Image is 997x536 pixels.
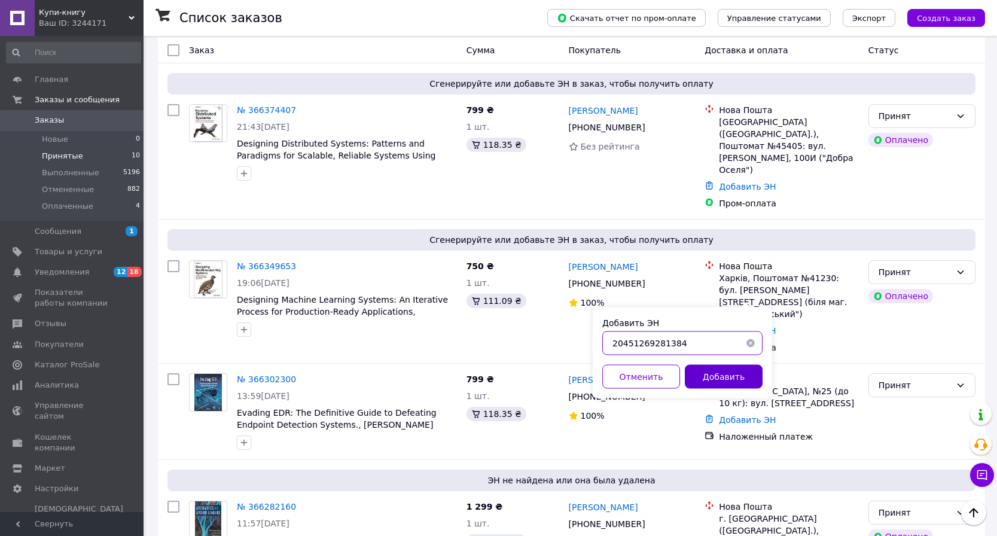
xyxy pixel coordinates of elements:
a: Фото товару [189,260,227,299]
div: [GEOGRAPHIC_DATA] ([GEOGRAPHIC_DATA].), Поштомат №45405: вул. [PERSON_NAME], 100И ("Добра Оселя") [719,116,858,176]
div: 118.35 ₴ [467,138,526,152]
span: Заказы [35,115,64,126]
div: [GEOGRAPHIC_DATA], №25 (до 10 кг): вул. [STREET_ADDRESS] [719,385,858,409]
div: [PHONE_NUMBER] [566,119,648,136]
div: Наложенный платеж [719,431,858,443]
span: Показатели работы компании [35,287,111,309]
span: 10 [132,151,140,162]
span: 21:43[DATE] [237,122,289,132]
button: Добавить [685,365,763,389]
a: [PERSON_NAME] [569,374,638,386]
span: 799 ₴ [467,105,494,115]
img: Фото товару [194,374,222,411]
button: Управление статусами [718,9,831,27]
div: Принят [879,109,951,123]
span: 0 [136,134,140,145]
a: Evading EDR: The Definitive Guide to Defeating Endpoint Detection Systems., [PERSON_NAME] [237,408,437,430]
a: [PERSON_NAME] [569,261,638,273]
span: Заказ [189,45,214,55]
span: Отмененные [42,184,94,195]
h1: Список заказов [179,11,282,25]
span: 4 [136,201,140,212]
img: Фото товару [194,261,222,298]
button: Очистить [739,331,763,355]
a: № 366374407 [237,105,296,115]
span: 1 шт. [467,391,490,401]
div: [PHONE_NUMBER] [566,516,648,532]
span: Сгенерируйте или добавьте ЭН в заказ, чтобы получить оплату [172,78,971,90]
span: Скачать отчет по пром-оплате [557,13,696,23]
div: Ваш ID: 3244171 [39,18,144,29]
span: 100% [581,298,605,307]
span: Заказы и сообщения [35,95,120,105]
span: Статус [868,45,899,55]
span: 1 шт. [467,278,490,288]
div: Пром-оплата [719,197,858,209]
span: Без рейтинга [581,142,640,151]
span: Сгенерируйте или добавьте ЭН в заказ, чтобы получить оплату [172,234,971,246]
span: 5196 [123,167,140,178]
button: Наверх [961,500,986,525]
div: Принят [879,379,951,392]
span: Каталог ProSale [35,360,99,370]
div: Нова Пошта [719,373,858,385]
span: Сообщения [35,226,81,237]
div: 111.09 ₴ [467,294,526,308]
span: Доставка и оплата [705,45,788,55]
button: Отменить [602,365,680,389]
span: Сумма [467,45,495,55]
span: Маркет [35,463,65,474]
span: 1 шт. [467,122,490,132]
button: Создать заказ [907,9,985,27]
span: 18 [127,267,141,277]
span: Принятые [42,151,83,162]
div: Нова Пошта [719,501,858,513]
button: Экспорт [843,9,895,27]
span: Товары и услуги [35,246,102,257]
span: 750 ₴ [467,261,494,271]
div: Пром-оплата [719,342,858,354]
a: Добавить ЭН [719,415,776,425]
a: Designing Distributed Systems: Patterns and Paradigms for Scalable, Reliable Systems Using Kubern... [237,139,435,172]
span: 1 [126,226,138,236]
span: 1 299 ₴ [467,502,503,511]
span: Уведомления [35,267,89,278]
span: Купи-книгу [39,7,129,18]
div: Принят [879,266,951,279]
span: Выполненные [42,167,99,178]
span: Экспорт [852,14,886,23]
span: Новые [42,134,68,145]
span: 11:57[DATE] [237,519,289,528]
a: Фото товару [189,373,227,412]
input: Поиск [6,42,141,63]
a: Создать заказ [895,13,985,22]
a: Добавить ЭН [719,182,776,191]
span: 799 ₴ [467,374,494,384]
span: Настройки [35,483,78,494]
span: Оплаченные [42,201,93,212]
span: Покупатель [569,45,621,55]
a: Фото товару [189,104,227,142]
button: Скачать отчет по пром-оплате [547,9,706,27]
a: [PERSON_NAME] [569,105,638,117]
button: Чат с покупателем [970,463,994,487]
div: Принят [879,506,951,519]
span: Покупатели [35,339,84,350]
span: 19:06[DATE] [237,278,289,288]
div: Нова Пошта [719,104,858,116]
a: Designing Machine Learning Systems: An Iterative Process for Production-Ready Applications, [PERS... [237,295,448,328]
a: № 366302300 [237,374,296,384]
img: Фото товару [194,105,222,142]
a: [PERSON_NAME] [569,501,638,513]
span: Аналитика [35,380,79,391]
span: ЭН не найдена или она была удалена [172,474,971,486]
div: Оплачено [868,289,933,303]
div: [PHONE_NUMBER] [566,388,648,405]
div: Оплачено [868,133,933,147]
div: Нова Пошта [719,260,858,272]
div: [PHONE_NUMBER] [566,275,648,292]
span: Управление статусами [727,14,821,23]
span: 1 шт. [467,519,490,528]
